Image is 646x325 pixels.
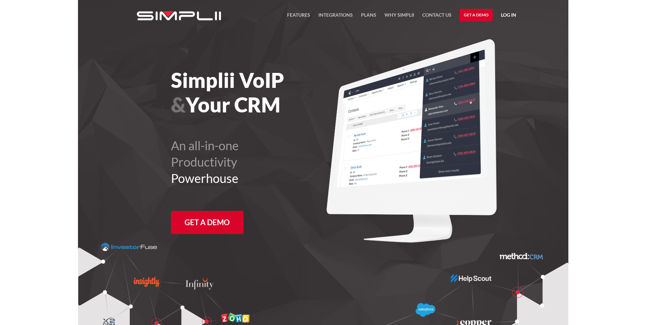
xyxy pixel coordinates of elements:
[318,11,353,23] a: Integrations
[501,11,516,21] a: Log in
[171,68,361,117] h1: Simplii VoIP Your CRM
[171,137,361,186] h2: An all-in-one Productivity
[171,211,243,234] a: Get a Demo
[171,92,186,117] span: &
[422,11,452,23] a: Contact US
[361,11,376,23] a: Plans
[171,171,238,186] span: Powerhouse
[384,11,414,23] a: Why Simplii
[287,11,310,23] a: FEATURES
[460,9,493,21] a: Get a Demo
[137,11,221,20] img: Simplii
